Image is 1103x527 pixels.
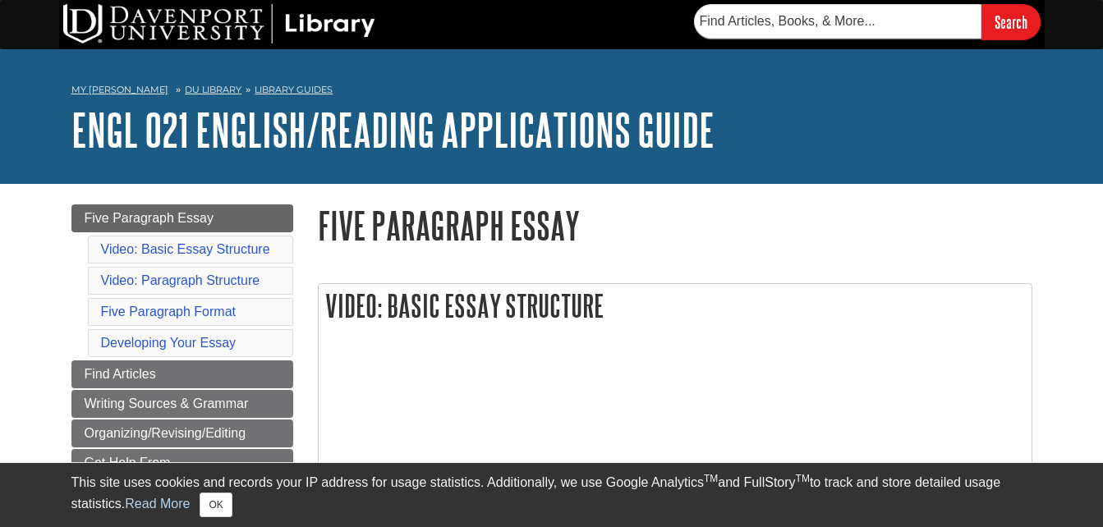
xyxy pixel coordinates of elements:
h1: Five Paragraph Essay [318,204,1032,246]
h2: Video: Basic Essay Structure [319,284,1032,328]
a: Developing Your Essay [101,336,237,350]
a: My [PERSON_NAME] [71,83,168,97]
a: Get Help From [PERSON_NAME] [71,449,293,497]
a: Organizing/Revising/Editing [71,419,293,447]
a: ENGL 021 English/Reading Applications Guide [71,104,715,155]
a: Five Paragraph Format [101,305,237,318]
a: Find Articles [71,360,293,388]
sup: TM [704,473,718,484]
form: Searches DU Library's articles, books, and more [694,4,1041,39]
div: This site uses cookies and records your IP address for usage statistics. Additionally, we use Goo... [71,473,1032,517]
span: Organizing/Revising/Editing [85,426,246,440]
span: Get Help From [PERSON_NAME] [85,456,193,489]
a: DU Library [185,84,241,95]
a: Video: Paragraph Structure [101,273,260,287]
nav: breadcrumb [71,79,1032,105]
input: Search [981,4,1041,39]
sup: TM [796,473,810,484]
a: Read More [125,497,190,511]
a: Video: Basic Essay Structure [101,242,270,256]
button: Close [200,493,232,517]
img: DU Library [63,4,375,44]
div: Guide Page Menu [71,204,293,497]
a: Writing Sources & Grammar [71,390,293,418]
span: Five Paragraph Essay [85,211,214,225]
a: Five Paragraph Essay [71,204,293,232]
span: Find Articles [85,367,156,381]
span: Writing Sources & Grammar [85,396,249,410]
input: Find Articles, Books, & More... [694,4,981,39]
a: Library Guides [255,84,333,95]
